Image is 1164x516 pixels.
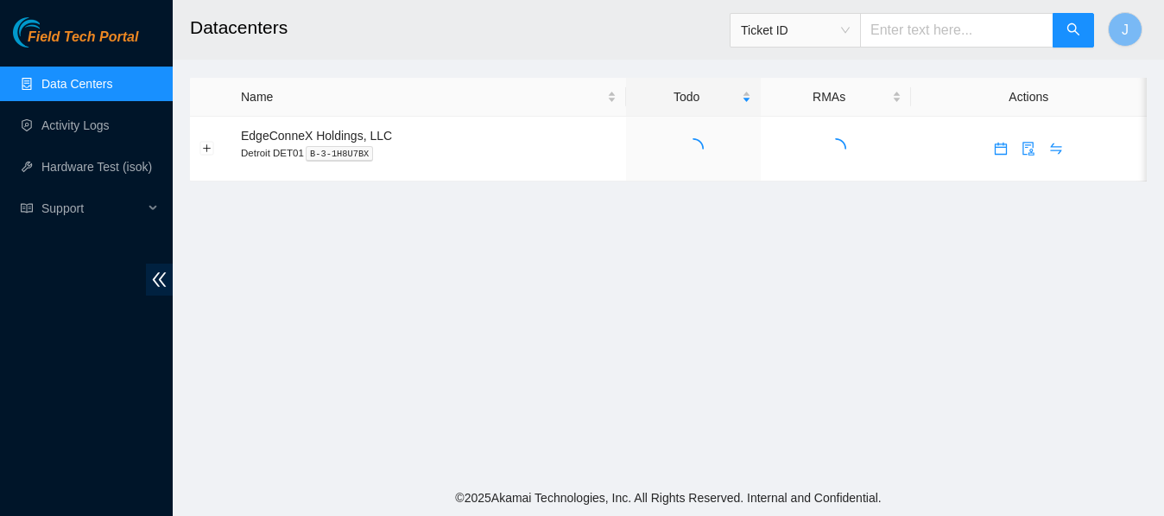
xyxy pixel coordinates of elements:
span: J [1122,19,1129,41]
a: swap [1042,142,1070,156]
button: Expand row [200,142,214,156]
a: audit [1015,142,1042,156]
button: search [1053,13,1094,48]
a: Activity Logs [41,118,110,132]
th: Actions [911,78,1147,117]
span: Field Tech Portal [28,29,138,46]
span: search [1066,22,1080,39]
footer: © 2025 Akamai Technologies, Inc. All Rights Reserved. Internal and Confidential. [173,480,1164,516]
button: J [1108,12,1142,47]
span: Support [41,191,143,226]
span: EdgeConneX Holdings, LLC [241,129,392,143]
span: calendar [988,142,1014,156]
img: Akamai Technologies [13,17,87,48]
a: Akamai TechnologiesField Tech Portal [13,31,138,54]
button: calendar [987,135,1015,162]
p: Detroit DET01 [241,145,617,161]
button: audit [1015,135,1042,162]
span: Ticket ID [741,17,850,43]
span: read [21,202,33,214]
span: loading [680,135,707,162]
span: swap [1043,142,1069,156]
kbd: B-3-1H8U7BX [306,146,374,162]
a: Data Centers [41,77,112,91]
button: swap [1042,135,1070,162]
span: double-left [146,264,173,296]
input: Enter text here... [860,13,1053,48]
span: loading [822,135,850,162]
a: calendar [987,142,1015,156]
span: audit [1015,142,1041,156]
a: Hardware Test (isok) [41,160,152,174]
